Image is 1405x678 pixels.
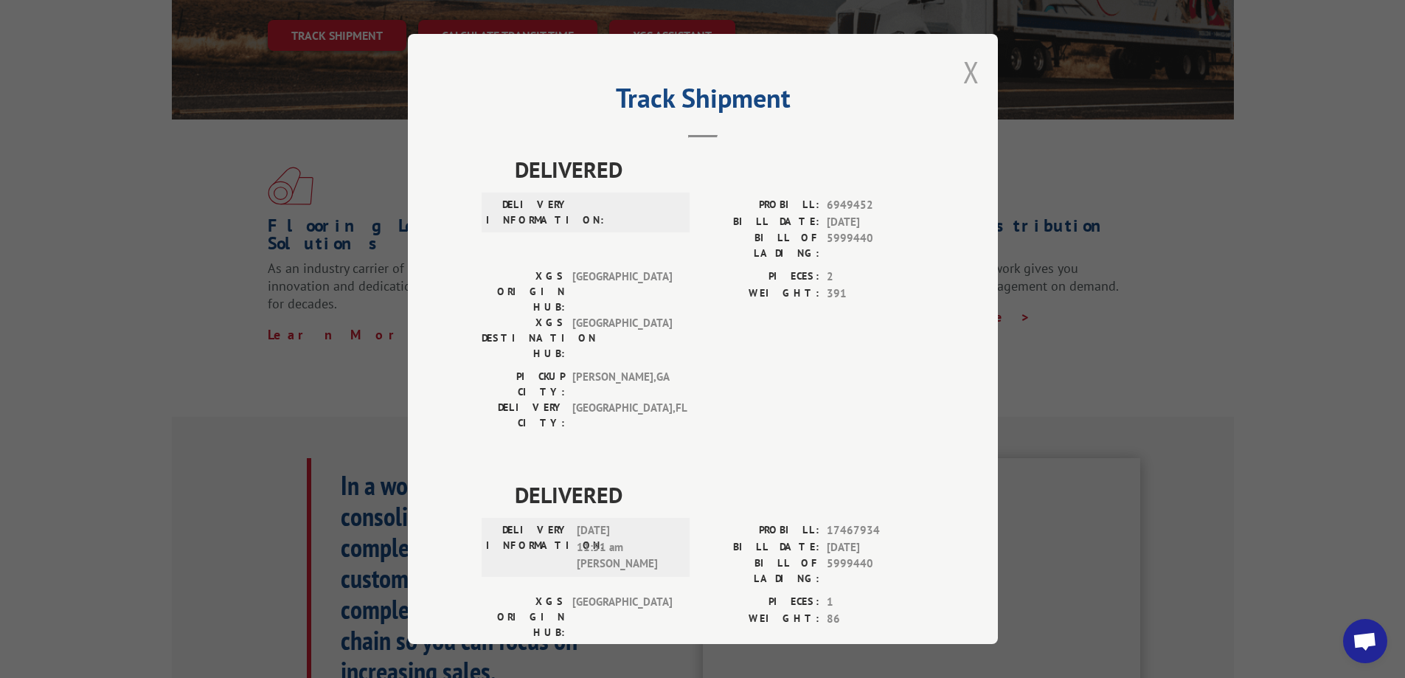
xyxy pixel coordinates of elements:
[572,369,672,400] span: [PERSON_NAME] , GA
[827,539,924,556] span: [DATE]
[572,400,672,431] span: [GEOGRAPHIC_DATA] , FL
[572,269,672,315] span: [GEOGRAPHIC_DATA]
[827,556,924,587] span: 5999440
[482,400,565,431] label: DELIVERY CITY:
[572,594,672,640] span: [GEOGRAPHIC_DATA]
[482,594,565,640] label: XGS ORIGIN HUB:
[703,522,819,539] label: PROBILL:
[703,539,819,556] label: BILL DATE:
[1343,619,1387,663] a: Open chat
[482,269,565,315] label: XGS ORIGIN HUB:
[827,230,924,261] span: 5999440
[827,522,924,539] span: 17467934
[827,286,924,302] span: 391
[827,269,924,286] span: 2
[486,197,569,228] label: DELIVERY INFORMATION:
[703,214,819,231] label: BILL DATE:
[703,230,819,261] label: BILL OF LADING:
[827,611,924,628] span: 86
[482,88,924,116] h2: Track Shipment
[703,269,819,286] label: PIECES:
[703,556,819,587] label: BILL OF LADING:
[577,522,676,573] span: [DATE] 11:51 am [PERSON_NAME]
[703,286,819,302] label: WEIGHT:
[703,594,819,611] label: PIECES:
[827,594,924,611] span: 1
[827,197,924,214] span: 6949452
[827,214,924,231] span: [DATE]
[486,522,569,573] label: DELIVERY INFORMATION:
[703,197,819,214] label: PROBILL:
[482,369,565,400] label: PICKUP CITY:
[515,478,924,511] span: DELIVERED
[515,153,924,186] span: DELIVERED
[482,315,565,362] label: XGS DESTINATION HUB:
[703,611,819,628] label: WEIGHT:
[963,52,979,91] button: Close modal
[572,315,672,362] span: [GEOGRAPHIC_DATA]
